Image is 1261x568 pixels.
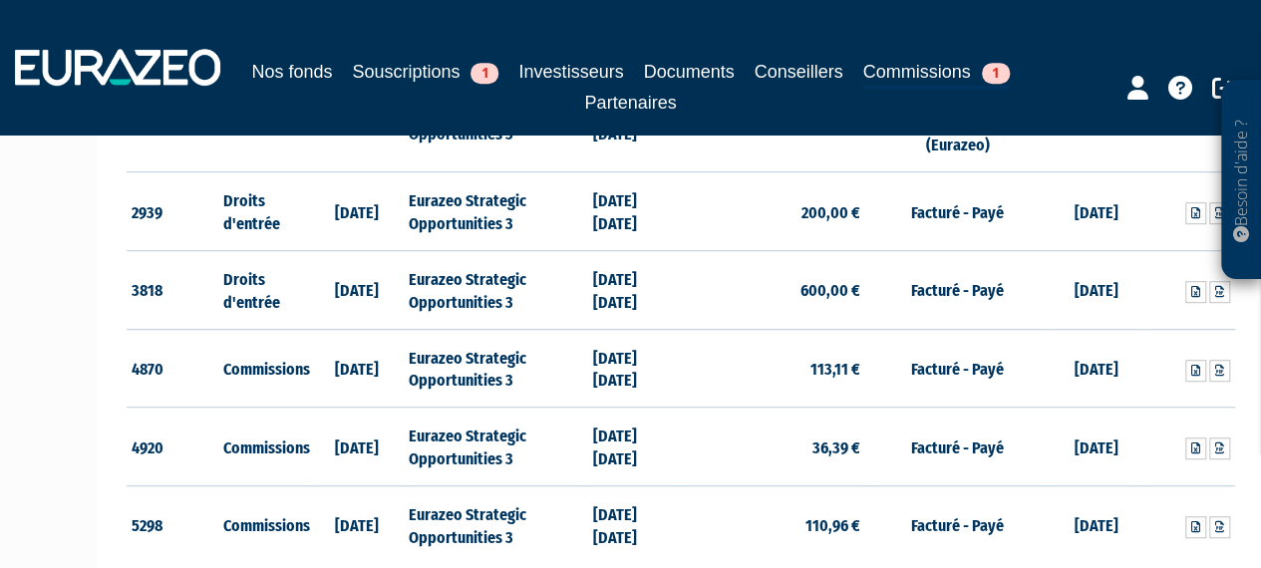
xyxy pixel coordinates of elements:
td: Eurazeo Strategic Opportunities 3 [403,408,587,486]
td: Eurazeo Strategic Opportunities 3 [403,329,587,408]
td: [DATE] [DATE] [588,485,681,563]
a: Souscriptions1 [352,58,498,86]
td: Commissions [218,329,311,408]
td: [DATE] [1050,172,1142,251]
img: 1732889491-logotype_eurazeo_blanc_rvb.png [15,49,220,85]
td: [DATE] [311,408,404,486]
a: Documents [644,58,735,86]
td: Commissions [218,408,311,486]
td: Facturé - Payé [865,250,1050,329]
td: [DATE] [DATE] [588,408,681,486]
td: 4870 [127,329,219,408]
td: 3818 [127,250,219,329]
td: Facturé - Payé [865,408,1050,486]
td: 4920 [127,408,219,486]
td: [DATE] [1050,329,1142,408]
p: Besoin d'aide ? [1230,91,1253,270]
span: 1 [471,63,498,84]
td: 110,96 € [681,485,865,563]
td: [DATE] [311,329,404,408]
td: [DATE] [1050,485,1142,563]
td: Eurazeo Strategic Opportunities 3 [403,250,587,329]
td: Facturé - Payé [865,329,1050,408]
td: Eurazeo Strategic Opportunities 3 [403,485,587,563]
td: Facturé - Payé [865,485,1050,563]
a: Conseillers [755,58,843,86]
td: [DATE] [1050,250,1142,329]
td: [DATE] [1050,408,1142,486]
td: Droits d'entrée [218,172,311,251]
td: 36,39 € [681,408,865,486]
td: 2939 [127,172,219,251]
td: [DATE] [311,250,404,329]
a: Partenaires [584,89,676,117]
td: 5298 [127,485,219,563]
td: [DATE] [311,172,404,251]
td: 600,00 € [681,250,865,329]
td: [DATE] [DATE] [588,329,681,408]
td: [DATE] [DATE] [588,250,681,329]
td: Eurazeo Strategic Opportunities 3 [403,172,587,251]
td: [DATE] [311,485,404,563]
td: Commissions [218,485,311,563]
td: Facturé - Payé [865,172,1050,251]
td: Droits d'entrée [218,250,311,329]
td: 200,00 € [681,172,865,251]
td: [DATE] [DATE] [588,172,681,251]
td: 113,11 € [681,329,865,408]
a: Commissions1 [863,58,1010,89]
span: 1 [982,63,1010,84]
a: Investisseurs [518,58,623,86]
a: Nos fonds [251,58,332,86]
